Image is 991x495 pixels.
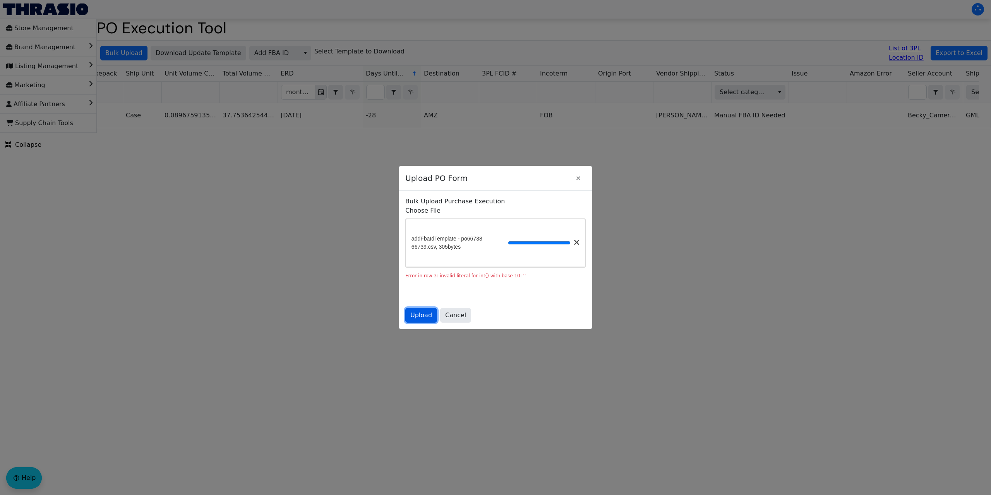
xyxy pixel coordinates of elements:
span: Upload [410,311,432,320]
label: Choose File [405,206,586,215]
button: Upload [405,308,437,323]
div: Error in row 3: invalid literal for int() with base 10: '' [405,272,586,279]
button: Close [571,171,586,186]
span: Upload PO Form [405,168,571,188]
button: Cancel [440,308,471,323]
span: addFbaIdTemplate - po66738 66739.csv, 305bytes [411,235,508,251]
span: Cancel [445,311,466,320]
p: Bulk Upload Purchase Execution [405,197,586,206]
